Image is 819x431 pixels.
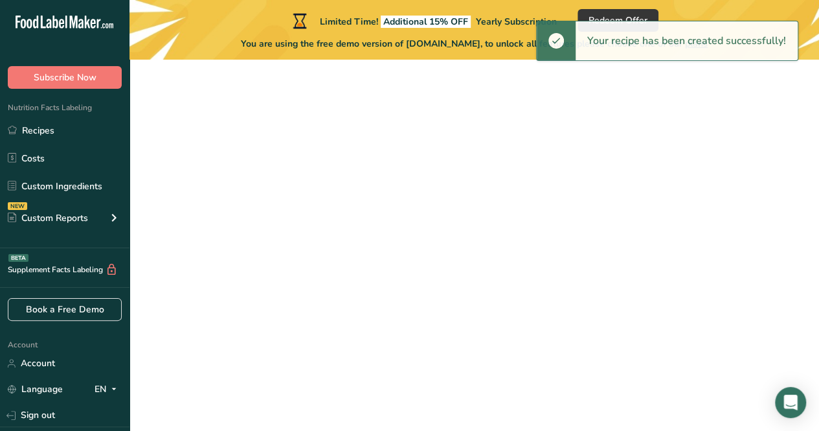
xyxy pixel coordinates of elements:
div: BETA [8,254,28,262]
div: NEW [8,202,27,210]
span: Redeem Offer [589,14,647,27]
button: Redeem Offer [578,9,658,32]
span: Additional 15% OFF [381,16,471,28]
span: Subscribe Now [34,71,96,84]
div: Limited Time! [290,13,557,29]
div: Open Intercom Messenger [775,387,806,418]
span: You are using the free demo version of [DOMAIN_NAME], to unlock all features please choose one of... [241,37,708,51]
a: Language [8,378,63,401]
div: Your recipe has been created successfully! [576,21,798,60]
span: Yearly Subscription [476,16,557,28]
a: Book a Free Demo [8,298,122,321]
div: EN [95,382,122,397]
button: Subscribe Now [8,66,122,89]
div: Custom Reports [8,211,88,225]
